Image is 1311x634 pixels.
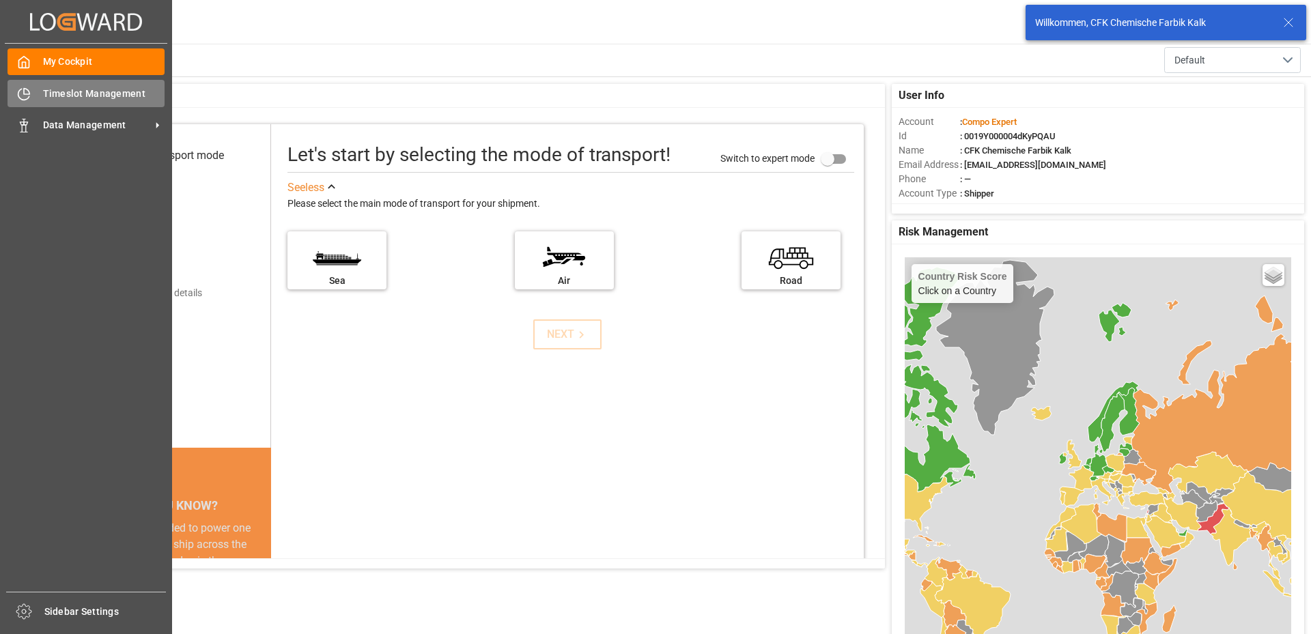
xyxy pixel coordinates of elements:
[522,274,607,288] div: Air
[90,520,255,618] div: The energy needed to power one large container ship across the ocean in a single day is the same ...
[43,55,165,69] span: My Cockpit
[899,143,960,158] span: Name
[44,605,167,619] span: Sidebar Settings
[960,174,971,184] span: : —
[287,196,854,212] div: Please select the main mode of transport for your shipment.
[1164,47,1301,73] button: open menu
[918,271,1007,282] h4: Country Risk Score
[899,129,960,143] span: Id
[960,160,1106,170] span: : [EMAIL_ADDRESS][DOMAIN_NAME]
[43,118,151,132] span: Data Management
[8,80,165,106] a: Timeslot Management
[899,186,960,201] span: Account Type
[294,274,380,288] div: Sea
[8,48,165,75] a: My Cockpit
[899,172,960,186] span: Phone
[1263,264,1284,286] a: Layers
[960,145,1071,156] span: : CFK Chemische Farbik Kalk
[899,158,960,172] span: Email Address
[720,152,815,163] span: Switch to expert mode
[74,491,271,520] div: DID YOU KNOW?
[287,141,671,169] div: Let's start by selecting the mode of transport!
[43,87,165,101] span: Timeslot Management
[962,117,1017,127] span: Compo Expert
[960,117,1017,127] span: :
[899,87,944,104] span: User Info
[748,274,834,288] div: Road
[1035,16,1270,30] div: Willkommen, CFK Chemische Farbik Kalk
[960,131,1056,141] span: : 0019Y000004dKyPQAU
[918,271,1007,296] div: Click on a Country
[960,188,994,199] span: : Shipper
[547,326,589,343] div: NEXT
[287,179,324,196] div: See less
[899,115,960,129] span: Account
[1174,53,1205,68] span: Default
[899,224,988,240] span: Risk Management
[533,319,602,349] button: NEXT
